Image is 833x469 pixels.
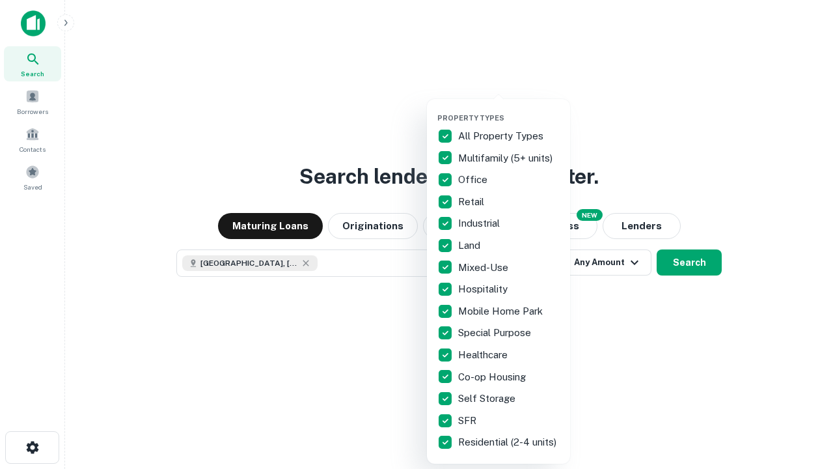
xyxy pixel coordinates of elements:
[458,172,490,188] p: Office
[458,216,502,231] p: Industrial
[437,114,504,122] span: Property Types
[458,434,559,450] p: Residential (2-4 units)
[458,194,487,210] p: Retail
[458,150,555,166] p: Multifamily (5+ units)
[458,304,545,319] p: Mobile Home Park
[458,325,534,341] p: Special Purpose
[458,128,546,144] p: All Property Types
[458,238,483,253] p: Land
[458,260,511,276] p: Mixed-Use
[458,347,510,363] p: Healthcare
[458,369,528,385] p: Co-op Housing
[768,365,833,427] iframe: Chat Widget
[458,391,518,406] p: Self Storage
[458,413,479,429] p: SFR
[458,281,510,297] p: Hospitality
